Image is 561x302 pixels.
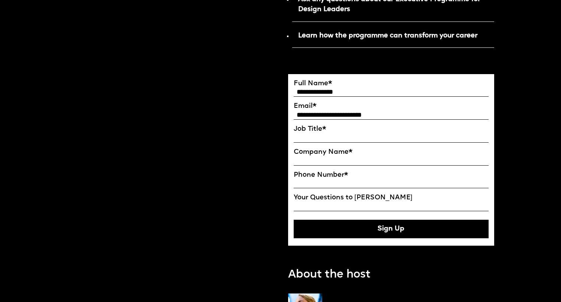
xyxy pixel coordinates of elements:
label: Your Questions to [PERSON_NAME] [294,194,489,202]
label: Company Name [294,148,489,156]
label: Job Title [294,125,489,133]
button: Sign Up [294,220,489,238]
strong: Learn how the programme can transform your career [298,32,477,39]
p: About the host [288,266,371,283]
label: Full Name [294,80,489,88]
label: Email [294,102,489,110]
label: Phone Number* [294,171,489,179]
